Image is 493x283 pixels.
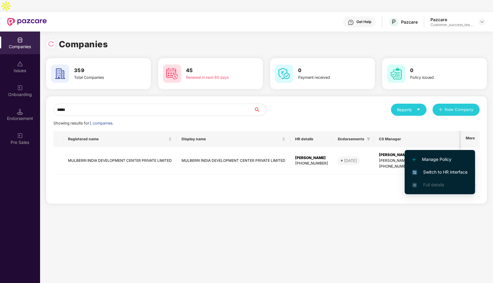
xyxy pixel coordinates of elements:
h3: 45 [186,67,248,75]
img: svg+xml;base64,PHN2ZyB4bWxucz0iaHR0cDovL3d3dy53My5vcmcvMjAwMC9zdmciIHdpZHRoPSIxNi4zNjMiIGhlaWdodD... [412,183,417,188]
img: svg+xml;base64,PHN2ZyBpZD0iSGVscC0zMngzMiIgeG1sbnM9Imh0dHA6Ly93d3cudzMub3JnLzIwMDAvc3ZnIiB3aWR0aD... [348,19,354,25]
div: Pazcare [430,17,473,22]
img: svg+xml;base64,PHN2ZyB4bWxucz0iaHR0cDovL3d3dy53My5vcmcvMjAwMC9zdmciIHdpZHRoPSIxMi4yMDEiIGhlaWdodD... [412,158,416,161]
span: Display name [182,137,281,141]
img: svg+xml;base64,PHN2ZyB3aWR0aD0iMTQuNSIgaGVpZ2h0PSIxNC41IiB2aWV3Qm94PSIwIDAgMTYgMTYiIGZpbGw9Im5vbm... [17,109,23,115]
div: Customer_success_team_lead [430,22,473,27]
img: svg+xml;base64,PHN2ZyBpZD0iSXNzdWVzX2Rpc2FibGVkIiB4bWxucz0iaHR0cDovL3d3dy53My5vcmcvMjAwMC9zdmciIH... [17,61,23,67]
img: svg+xml;base64,PHN2ZyB3aWR0aD0iMjAiIGhlaWdodD0iMjAiIHZpZXdCb3g9IjAgMCAyMCAyMCIgZmlsbD0ibm9uZSIgeG... [17,85,23,91]
img: svg+xml;base64,PHN2ZyB3aWR0aD0iMjAiIGhlaWdodD0iMjAiIHZpZXdCb3g9IjAgMCAyMCAyMCIgZmlsbD0ibm9uZSIgeG... [17,133,23,139]
div: Total Companies [74,75,136,81]
div: Get Help [356,19,371,24]
div: Renewal in next 60 days [186,75,248,81]
h3: 359 [74,67,136,75]
h3: 0 [298,67,360,75]
span: Manage Policy [412,156,467,163]
span: filter [365,135,372,143]
span: plus [439,108,443,112]
img: New Pazcare Logo [7,18,47,26]
span: Showing results for [53,121,114,125]
img: svg+xml;base64,PHN2ZyB4bWxucz0iaHR0cDovL3d3dy53My5vcmcvMjAwMC9zdmciIHdpZHRoPSI2MCIgaGVpZ2h0PSI2MC... [275,65,293,83]
img: svg+xml;base64,PHN2ZyBpZD0iUmVsb2FkLTMyeDMyIiB4bWxucz0iaHR0cDovL3d3dy53My5vcmcvMjAwMC9zdmciIHdpZH... [48,41,54,47]
div: Policy issued [410,75,472,81]
img: svg+xml;base64,PHN2ZyB4bWxucz0iaHR0cDovL3d3dy53My5vcmcvMjAwMC9zdmciIHdpZHRoPSI2MCIgaGVpZ2h0PSI2MC... [51,65,69,83]
span: Endorsements [338,137,364,141]
img: svg+xml;base64,PHN2ZyB4bWxucz0iaHR0cDovL3d3dy53My5vcmcvMjAwMC9zdmciIHdpZHRoPSI2MCIgaGVpZ2h0PSI2MC... [163,65,181,83]
th: More [461,131,480,147]
div: Pazcare [401,19,418,25]
td: MULBERRI INDIA DEVELOPMENT CENTER PRIVATE LIMITED [177,147,290,175]
div: [DATE] [344,158,357,164]
span: 1 companies. [89,121,114,125]
span: caret-down [416,108,420,112]
span: Registered name [68,137,167,141]
div: Payment received [298,75,360,81]
span: Switch to HR interface [412,169,467,175]
button: plusNew Company [433,104,480,116]
div: [PHONE_NUMBER] [295,161,328,166]
img: svg+xml;base64,PHN2ZyB4bWxucz0iaHR0cDovL3d3dy53My5vcmcvMjAwMC9zdmciIHdpZHRoPSI2MCIgaGVpZ2h0PSI2MC... [387,65,405,83]
img: svg+xml;base64,PHN2ZyBpZD0iRHJvcGRvd24tMzJ4MzIiIHhtbG5zPSJodHRwOi8vd3d3LnczLm9yZy8yMDAwL3N2ZyIgd2... [480,19,484,24]
span: search [253,107,266,112]
div: Reports [397,107,420,113]
img: svg+xml;base64,PHN2ZyB4bWxucz0iaHR0cDovL3d3dy53My5vcmcvMjAwMC9zdmciIHdpZHRoPSIxNiIgaGVpZ2h0PSIxNi... [412,170,417,175]
td: MULBERRI INDIA DEVELOPMENT CENTER PRIVATE LIMITED [63,147,177,175]
img: svg+xml;base64,PHN2ZyBpZD0iQ29tcGFuaWVzIiB4bWxucz0iaHR0cDovL3d3dy53My5vcmcvMjAwMC9zdmciIHdpZHRoPS... [17,37,23,43]
span: filter [367,137,370,141]
span: New Company [445,107,474,113]
div: [PERSON_NAME] [295,155,328,161]
button: search [253,104,266,116]
span: Full details [423,182,444,187]
th: Display name [177,131,290,147]
th: HR details [290,131,333,147]
h1: Companies [59,38,108,51]
h3: 0 [410,67,472,75]
th: Registered name [63,131,177,147]
span: P [392,18,396,25]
